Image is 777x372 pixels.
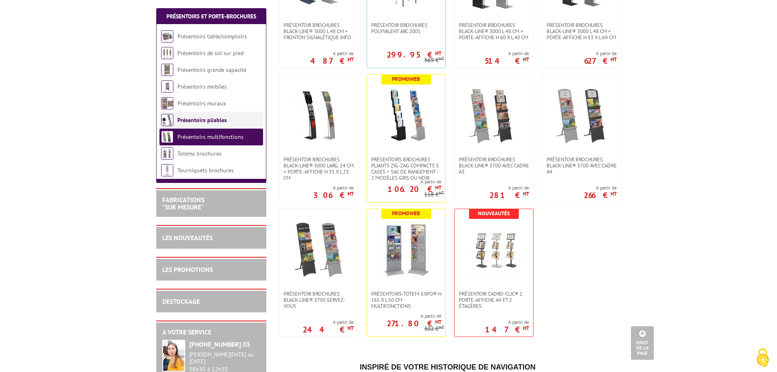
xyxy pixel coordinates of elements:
img: widget-service.jpg [162,340,185,372]
a: Présentoirs muraux [177,100,226,107]
b: Promoweb [392,76,420,82]
p: 266 € [584,193,617,198]
span: A partir de [310,50,354,57]
strong: [PHONE_NUMBER] 03 [189,340,250,348]
b: Nouveautés [478,210,510,217]
span: A partir de [367,178,441,185]
a: Présentoir brochures Black-Line® 3700 Servez-vous [279,291,358,309]
span: A partir de [485,319,529,325]
p: 487 € [310,58,354,63]
a: Tourniquets brochures [177,167,234,174]
a: Présentoir brochures Black-Line® 3000 L 48 cm + fronton signalétique info [279,22,358,40]
sup: HT [348,56,354,63]
a: Présentoirs brochures pliants Zig-Zag compacts 5 cases + sac de rangement - 2 Modèles Gris ou Noir [367,156,445,181]
p: 369 € [424,57,444,63]
img: Présentoirs grande capacité [161,64,173,76]
p: 244 € [303,327,354,332]
h2: A votre service [162,329,260,336]
a: Présentoir brochures Black-Line® 3000 Larg. 24 cm + porte-affiche H 35 x L 23 cm [279,156,358,181]
span: Présentoir brochures Black-Line® 3700 Servez-vous [283,291,354,309]
img: Présentoirs brochures pliants Zig-Zag compacts 5 cases + sac de rangement - 2 Modèles Gris ou Noir [378,87,435,144]
span: Présentoir Brochures polyvalent Arc 2001 [371,22,441,34]
a: LES NOUVEAUTÉS [162,234,213,242]
sup: HT [348,325,354,332]
sup: HT [439,56,444,61]
a: Présentoir Cadro-Clic® 1 porte-affiche A4 et 2 étagères [455,291,533,309]
a: LES PROMOTIONS [162,265,213,274]
span: Inspiré de votre historique de navigation [360,363,536,371]
p: 271.80 € [387,321,441,326]
img: Présentoir brochures Black-Line® 3000 Larg. 24 cm + porte-affiche H 35 x L 23 cm [290,87,347,144]
span: Présentoir brochures Black-Line® 3700 avec cadre A3 [459,156,529,175]
span: A partir de [584,50,617,57]
sup: HT [435,184,441,191]
p: 281 € [489,193,529,198]
sup: HT [435,319,441,325]
a: Haut de la page [631,326,654,360]
span: A partir de [313,185,354,191]
a: FABRICATIONS"Sur Mesure" [162,196,204,211]
sup: HT [435,50,441,57]
a: Présentoirs et Porte-brochures [166,13,256,20]
img: Présentoirs pliables [161,114,173,126]
span: Présentoirs-Totem-Expo® H 165 x L 50 cm multifonctions [371,291,441,309]
span: Présentoir brochures Black-Line® 3000 Larg. 24 cm + porte-affiche H 35 x L 23 cm [283,156,354,181]
span: A partir de [489,185,529,191]
sup: HT [348,190,354,197]
span: Présentoir brochures Black-Line® 3000 L 48 cm + porte-affiche H 83 x L 64 cm [547,22,617,40]
span: A partir de [303,319,354,325]
img: Présentoirs muraux [161,97,173,109]
img: Présentoirs mobiles [161,80,173,93]
a: Présentoirs pliables [177,116,227,124]
p: 514 € [485,58,529,63]
sup: HT [523,56,529,63]
img: Tourniquets brochures [161,164,173,176]
span: Présentoir brochures Black-Line® 3000 L 48 cm + porte-affiche H 60 x L 40 cm [459,22,529,40]
sup: HT [439,190,444,196]
sup: HT [611,190,617,197]
img: Cookies (fenêtre modale) [753,347,773,368]
img: Présentoir brochures Black-Line® 3700 Servez-vous [290,221,347,278]
sup: HT [611,56,617,63]
a: Présentoir Brochures polyvalent Arc 2001 [367,22,445,34]
p: 302 € [424,326,444,332]
img: Présentoirs-Totem-Expo® H 165 x L 50 cm multifonctions [378,221,435,278]
a: Totems brochures [177,150,221,157]
img: Totems brochures [161,147,173,160]
p: 147 € [485,327,529,332]
img: Présentoirs de sol sur pied [161,47,173,59]
a: DESTOCKAGE [162,297,200,305]
sup: HT [523,190,529,197]
div: [PERSON_NAME][DATE] au [DATE] [189,351,260,365]
a: Présentoirs table/comptoirs [177,33,247,40]
sup: HT [439,324,444,330]
p: 306 € [313,193,354,198]
img: Présentoirs multifonctions [161,131,173,143]
p: 627 € [584,58,617,63]
span: Présentoir Cadro-Clic® 1 porte-affiche A4 et 2 étagères [459,291,529,309]
a: Présentoirs-Totem-Expo® H 165 x L 50 cm multifonctions [367,291,445,309]
p: 118 € [424,192,444,198]
img: Présentoir brochures Black-Line® 3700 avec cadre A4 [553,87,610,144]
img: Présentoir brochures Black-Line® 3700 avec cadre A3 [465,87,522,144]
a: Présentoirs multifonctions [177,133,244,140]
a: Présentoirs mobiles [177,83,227,90]
span: Présentoir brochures Black-Line® 3000 L 48 cm + fronton signalétique info [283,22,354,40]
span: A partir de [584,185,617,191]
sup: HT [523,325,529,332]
a: Présentoirs grande capacité [177,66,246,74]
button: Cookies (fenêtre modale) [748,344,777,372]
span: A partir de [485,50,529,57]
a: Présentoir brochures Black-Line® 3700 avec cadre A4 [542,156,621,175]
p: 299.95 € [387,52,441,57]
span: Présentoirs brochures pliants Zig-Zag compacts 5 cases + sac de rangement - 2 Modèles Gris ou Noir [371,156,441,181]
a: Présentoirs de sol sur pied [177,49,244,57]
a: Présentoir brochures Black-Line® 3000 L 48 cm + porte-affiche H 83 x L 64 cm [542,22,621,40]
b: Promoweb [392,210,420,217]
span: Présentoir brochures Black-Line® 3700 avec cadre A4 [547,156,617,175]
img: Présentoirs table/comptoirs [161,30,173,42]
p: 106.20 € [387,187,441,192]
span: A partir de [367,313,441,319]
img: Présentoir Cadro-Clic® 1 porte-affiche A4 et 2 étagères [465,221,522,278]
a: Présentoir brochures Black-Line® 3700 avec cadre A3 [455,156,533,175]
